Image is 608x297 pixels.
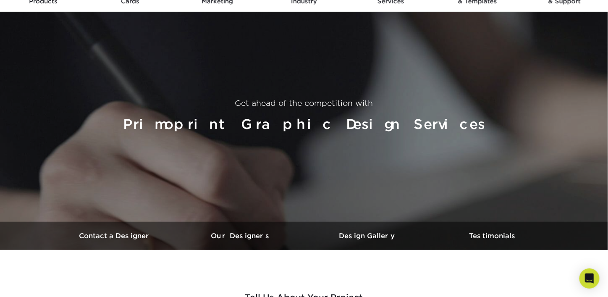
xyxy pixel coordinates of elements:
h3: Testimonials [430,232,556,240]
div: Open Intercom Messenger [579,268,600,289]
h1: Primoprint Graphic Design Services [55,113,553,136]
a: Our Designers [178,222,304,250]
a: Contact a Designer [52,222,178,250]
h3: Design Gallery [304,232,430,240]
a: Design Gallery [304,222,430,250]
p: Get ahead of the competition with [55,97,553,109]
iframe: Google Customer Reviews [2,271,71,294]
h3: Our Designers [178,232,304,240]
h3: Contact a Designer [52,232,178,240]
a: Testimonials [430,222,556,250]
